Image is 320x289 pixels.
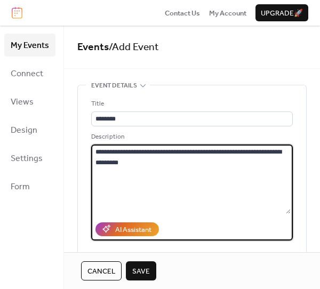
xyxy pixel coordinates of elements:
[91,132,291,142] div: Description
[11,66,43,82] span: Connect
[109,37,159,57] span: / Add Event
[209,7,246,18] a: My Account
[77,37,109,57] a: Events
[4,118,55,141] a: Design
[81,261,122,280] button: Cancel
[4,147,55,170] a: Settings
[209,8,246,19] span: My Account
[11,122,37,139] span: Design
[11,179,30,195] span: Form
[4,34,55,57] a: My Events
[115,224,151,235] div: AI Assistant
[87,266,115,277] span: Cancel
[126,261,156,280] button: Save
[4,90,55,113] a: Views
[91,99,291,109] div: Title
[132,266,150,277] span: Save
[165,8,200,19] span: Contact Us
[91,81,137,91] span: Event details
[4,175,55,198] a: Form
[95,222,159,236] button: AI Assistant
[12,7,22,19] img: logo
[11,94,34,110] span: Views
[261,8,303,19] span: Upgrade 🚀
[255,4,308,21] button: Upgrade🚀
[165,7,200,18] a: Contact Us
[11,37,49,54] span: My Events
[11,150,43,167] span: Settings
[4,62,55,85] a: Connect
